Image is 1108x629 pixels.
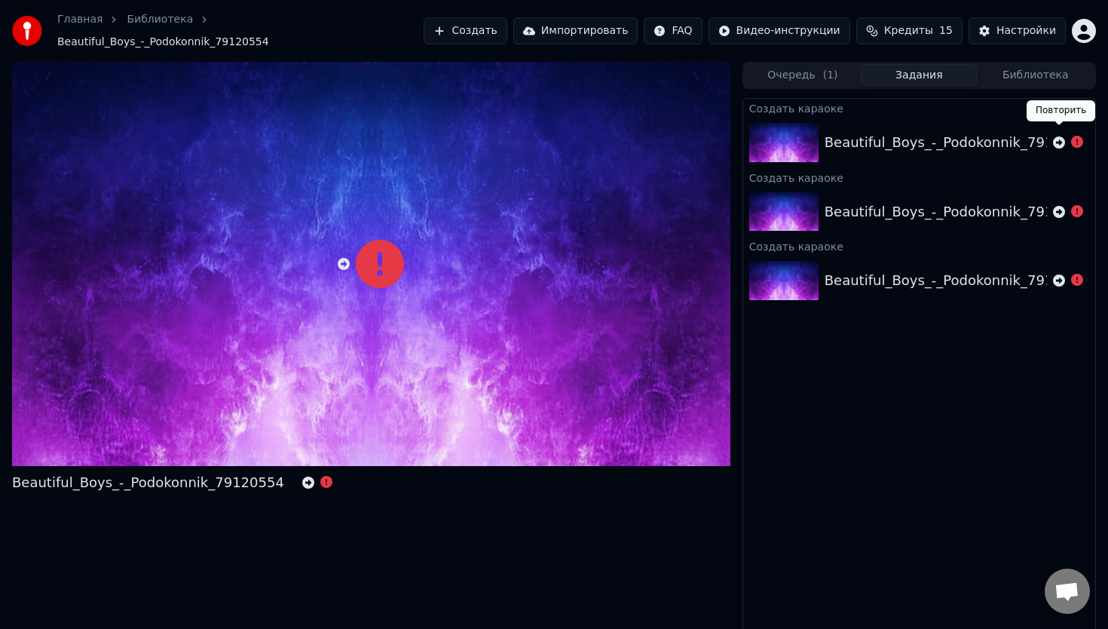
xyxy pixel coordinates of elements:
[939,23,953,38] span: 15
[709,17,850,44] button: Видео-инструкции
[127,12,193,27] a: Библиотека
[969,17,1066,44] button: Настройки
[884,23,933,38] span: Кредиты
[823,68,838,83] span: ( 1 )
[12,16,42,46] img: youka
[743,168,1095,186] div: Создать караоке
[743,237,1095,255] div: Создать караоке
[996,23,1056,38] div: Настройки
[513,17,638,44] button: Импортировать
[856,17,963,44] button: Кредиты15
[743,99,1095,117] div: Создать караоке
[12,472,284,493] div: Beautiful_Boys_-_Podokonnik_79120554
[825,201,1097,222] div: Beautiful_Boys_-_Podokonnik_79120554
[1027,100,1095,121] div: Повторить
[57,12,103,27] a: Главная
[825,132,1097,153] div: Beautiful_Boys_-_Podokonnik_79120554
[825,270,1097,291] div: Beautiful_Boys_-_Podokonnik_79120554
[424,17,507,44] button: Создать
[57,35,269,50] span: Beautiful_Boys_-_Podokonnik_79120554
[644,17,702,44] button: FAQ
[1045,569,1090,614] a: Открытый чат
[57,12,424,50] nav: breadcrumb
[978,64,1094,86] button: Библиотека
[745,64,861,86] button: Очередь
[861,64,977,86] button: Задания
